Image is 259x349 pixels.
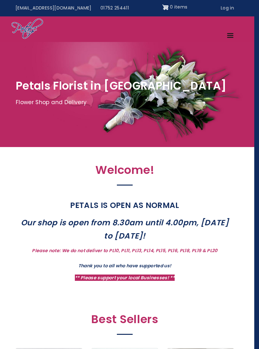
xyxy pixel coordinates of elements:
[75,275,175,281] strong: ** Please support your local Businesses! **
[16,78,226,93] span: Petals Florist in [GEOGRAPHIC_DATA]
[11,2,96,14] a: [EMAIL_ADDRESS][DOMAIN_NAME]
[70,200,179,211] strong: PETALS IS OPEN AS NORMAL
[162,2,169,12] img: Shopping cart
[78,263,172,269] strong: Thank you to all who have supported us!
[16,313,234,329] h2: Best Sellers
[32,247,217,254] strong: Please note: We do not deliver to PL10, PL11, PL13, PL14, PL15, PL16, PL18, PL19 & PL20
[216,2,238,14] a: Log in
[162,2,188,12] a: Shopping cart 0 items
[16,98,234,107] p: Flower Shop and Delivery
[170,4,187,10] span: 0 items
[21,217,229,241] strong: Our shop is open from 8.30am until 4.00pm, [DATE] to [DATE]!
[16,163,234,180] h2: Welcome!
[11,18,44,40] img: Home
[96,2,133,14] a: 01752 254411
